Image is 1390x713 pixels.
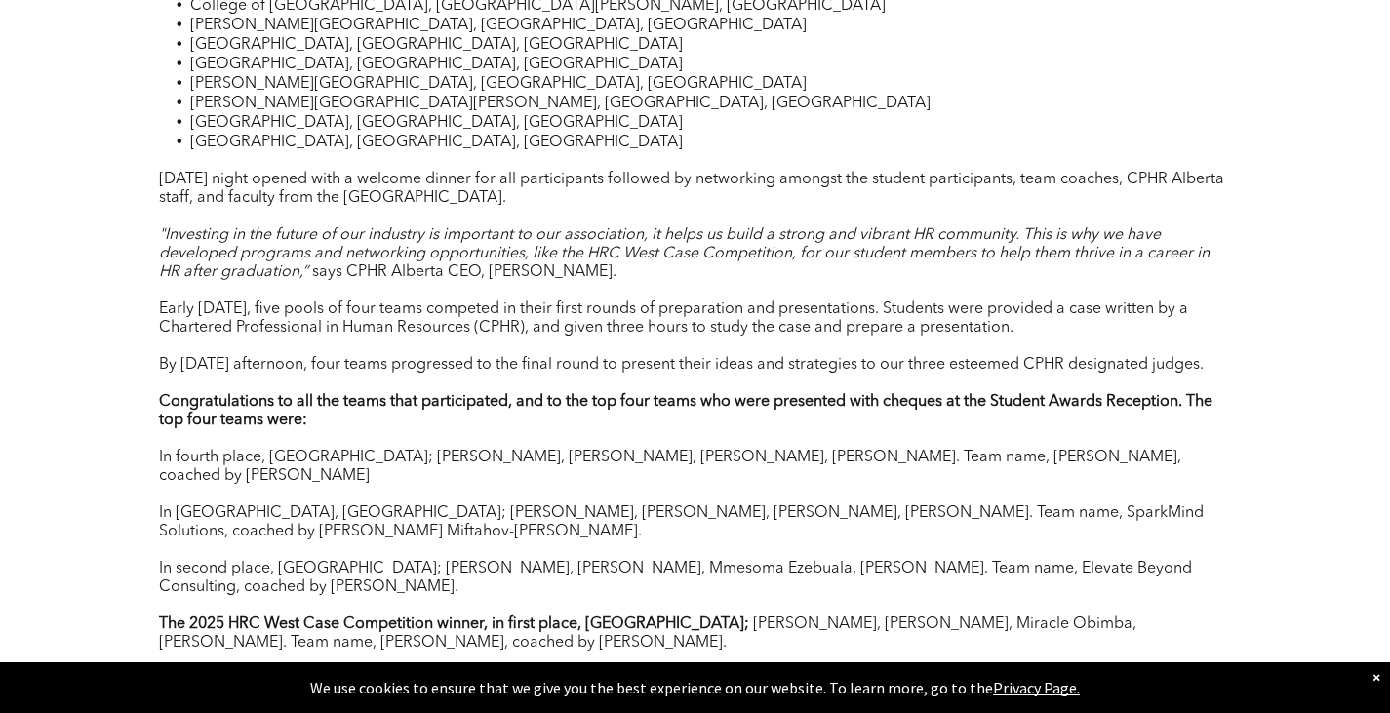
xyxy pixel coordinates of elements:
[159,450,1181,484] span: In fourth place, [GEOGRAPHIC_DATA]; [PERSON_NAME], [PERSON_NAME], [PERSON_NAME], [PERSON_NAME]. T...
[190,57,683,72] span: [GEOGRAPHIC_DATA], [GEOGRAPHIC_DATA], [GEOGRAPHIC_DATA]
[159,172,1224,206] span: [DATE] night opened with a welcome dinner for all participants followed by networking amongst the...
[159,616,1136,651] span: [PERSON_NAME], [PERSON_NAME], Miracle Obimba, [PERSON_NAME]. Team name, [PERSON_NAME], coached by...
[1372,667,1380,687] div: Dismiss notification
[190,37,683,53] span: [GEOGRAPHIC_DATA], [GEOGRAPHIC_DATA], [GEOGRAPHIC_DATA]
[159,227,1210,280] span: "Investing in the future of our industry is important to our association, it helps us build a str...
[159,357,1204,373] span: By [DATE] afternoon, four teams progressed to the final round to present their ideas and strategi...
[190,96,931,111] span: [PERSON_NAME][GEOGRAPHIC_DATA][PERSON_NAME], [GEOGRAPHIC_DATA], [GEOGRAPHIC_DATA]
[159,301,1188,336] span: Early [DATE], five pools of four teams competed in their first rounds of preparation and presenta...
[159,616,749,632] strong: The 2025 HRC West Case Competition winner, in first place, [GEOGRAPHIC_DATA];
[159,394,1212,428] strong: Congratulations to all the teams that participated, and to the top four teams who were presented ...
[312,264,616,280] span: says CPHR Alberta CEO, [PERSON_NAME].
[993,678,1080,697] a: Privacy Page.
[190,18,807,33] span: [PERSON_NAME][GEOGRAPHIC_DATA], [GEOGRAPHIC_DATA], [GEOGRAPHIC_DATA]
[159,505,1204,539] span: In [GEOGRAPHIC_DATA], [GEOGRAPHIC_DATA]; [PERSON_NAME], [PERSON_NAME], [PERSON_NAME], [PERSON_NAM...
[190,135,683,150] span: [GEOGRAPHIC_DATA], [GEOGRAPHIC_DATA], [GEOGRAPHIC_DATA]
[190,76,807,92] span: [PERSON_NAME][GEOGRAPHIC_DATA], [GEOGRAPHIC_DATA], [GEOGRAPHIC_DATA]
[159,561,1192,595] span: In second place, [GEOGRAPHIC_DATA]; [PERSON_NAME], [PERSON_NAME], Mmesoma Ezebuala, [PERSON_NAME]...
[190,115,683,131] span: [GEOGRAPHIC_DATA], [GEOGRAPHIC_DATA], [GEOGRAPHIC_DATA]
